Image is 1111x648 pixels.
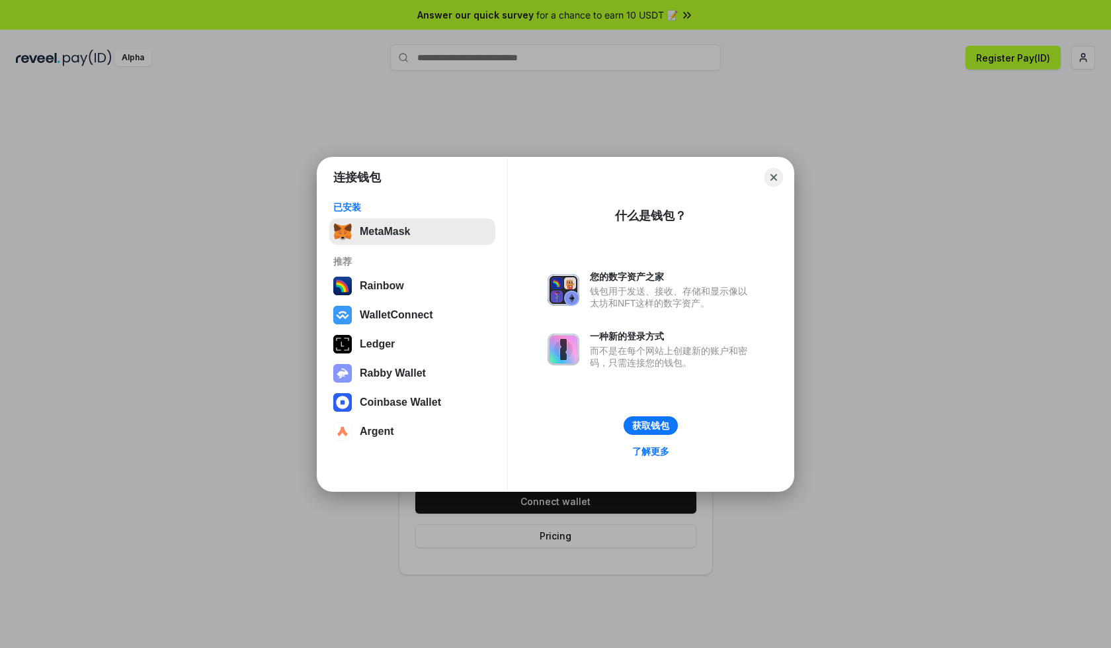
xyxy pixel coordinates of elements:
[329,331,495,357] button: Ledger
[360,280,404,292] div: Rainbow
[360,338,395,350] div: Ledger
[360,367,426,379] div: Rabby Wallet
[632,445,669,457] div: 了解更多
[329,418,495,445] button: Argent
[333,364,352,383] img: svg+xml,%3Csvg%20xmlns%3D%22http%3A%2F%2Fwww.w3.org%2F2000%2Fsvg%22%20fill%3D%22none%22%20viewBox...
[329,302,495,328] button: WalletConnect
[548,274,579,306] img: svg+xml,%3Csvg%20xmlns%3D%22http%3A%2F%2Fwww.w3.org%2F2000%2Fsvg%22%20fill%3D%22none%22%20viewBox...
[360,426,394,438] div: Argent
[333,277,352,295] img: svg+xml,%3Csvg%20width%3D%22120%22%20height%3D%22120%22%20viewBox%3D%220%200%20120%20120%22%20fil...
[333,393,352,412] img: svg+xml,%3Csvg%20width%3D%2228%22%20height%3D%2228%22%20viewBox%3D%220%200%2028%2028%22%20fill%3D...
[590,345,754,369] div: 而不是在每个网站上创建新的账户和密码，只需连接您的钱包。
[548,334,579,365] img: svg+xml,%3Csvg%20xmlns%3D%22http%3A%2F%2Fwww.w3.org%2F2000%2Fsvg%22%20fill%3D%22none%22%20viewBox...
[360,309,433,321] div: WalletConnect
[329,273,495,299] button: Rainbow
[360,226,410,238] div: MetaMask
[632,420,669,432] div: 获取钱包
[329,360,495,387] button: Rabby Wallet
[333,335,352,353] img: svg+xml,%3Csvg%20xmlns%3D%22http%3A%2F%2Fwww.w3.org%2F2000%2Fsvg%22%20width%3D%2228%22%20height%3...
[333,169,381,185] h1: 连接钱包
[333,222,352,241] img: svg+xml,%3Csvg%20fill%3D%22none%22%20height%3D%2233%22%20viewBox%3D%220%200%2035%2033%22%20width%...
[624,416,678,435] button: 获取钱包
[329,218,495,245] button: MetaMask
[333,255,491,267] div: 推荐
[333,422,352,441] img: svg+xml,%3Csvg%20width%3D%2228%22%20height%3D%2228%22%20viewBox%3D%220%200%2028%2028%22%20fill%3D...
[764,168,783,187] button: Close
[590,271,754,283] div: 您的数字资产之家
[615,208,686,224] div: 什么是钱包？
[624,443,677,460] a: 了解更多
[590,285,754,309] div: 钱包用于发送、接收、存储和显示像以太坊和NFT这样的数字资产。
[590,330,754,342] div: 一种新的登录方式
[333,201,491,213] div: 已安装
[360,396,441,408] div: Coinbase Wallet
[333,306,352,324] img: svg+xml,%3Csvg%20width%3D%2228%22%20height%3D%2228%22%20viewBox%3D%220%200%2028%2028%22%20fill%3D...
[329,389,495,416] button: Coinbase Wallet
